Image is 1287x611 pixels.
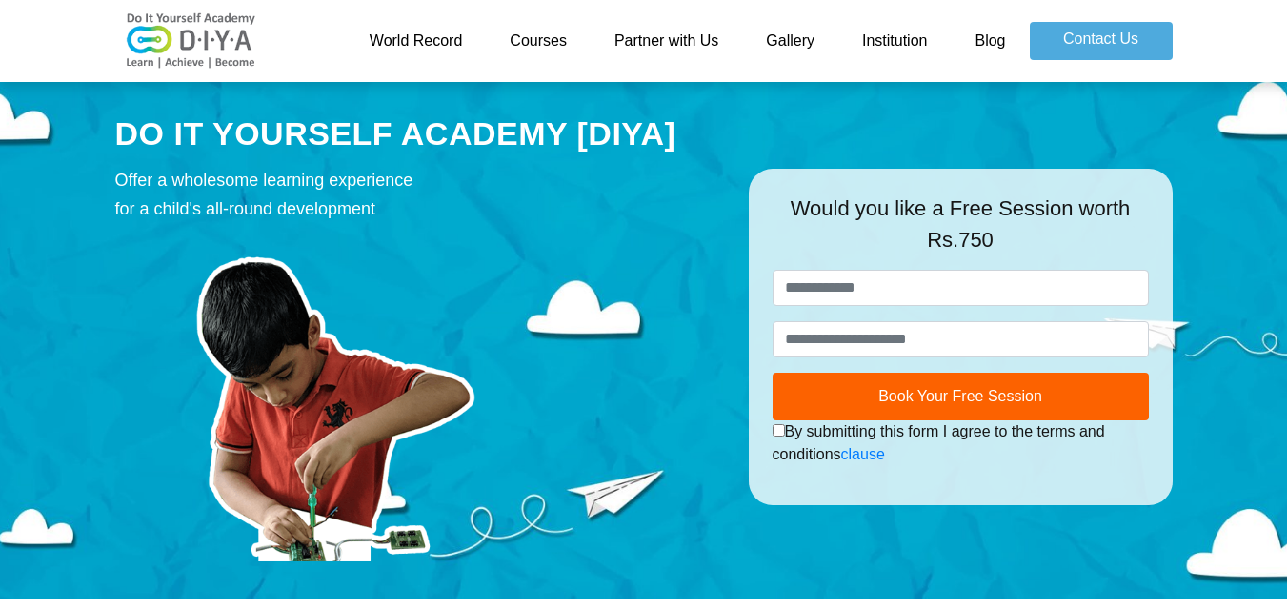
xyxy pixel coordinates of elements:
a: Partner with Us [591,22,742,60]
a: Contact Us [1030,22,1173,60]
a: World Record [346,22,487,60]
a: clause [841,446,885,462]
div: Offer a wholesome learning experience for a child's all-round development [115,166,720,223]
div: DO IT YOURSELF ACADEMY [DIYA] [115,112,720,157]
img: course-prod.png [115,233,553,561]
div: By submitting this form I agree to the terms and conditions [773,420,1149,466]
a: Institution [838,22,951,60]
button: Book Your Free Session [773,373,1149,420]
a: Gallery [742,22,838,60]
a: Courses [486,22,591,60]
div: Would you like a Free Session worth Rs.750 [773,193,1149,270]
a: Blog [951,22,1029,60]
img: logo-v2.png [115,12,268,70]
span: Book Your Free Session [878,388,1042,404]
